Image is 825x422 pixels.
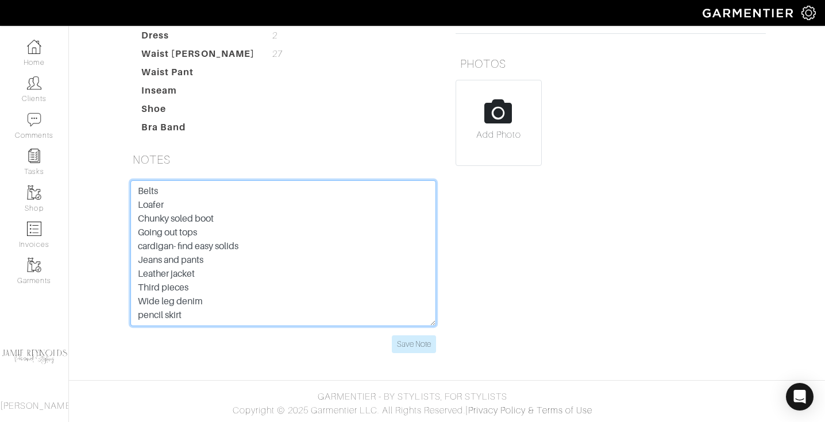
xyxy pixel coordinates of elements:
dt: Shoe [133,102,264,121]
img: gear-icon-white-bd11855cb880d31180b6d7d6211b90ccbf57a29d726f0c71d8c61bd08dd39cc2.png [801,6,816,20]
img: clients-icon-6bae9207a08558b7cb47a8932f037763ab4055f8c8b6bfacd5dc20c3e0201464.png [27,76,41,90]
textarea: Belts Loafer Chunky soled boot Going out tops cardigan- find easy solids Jeans and pants Leather ... [130,180,436,326]
img: dashboard-icon-dbcd8f5a0b271acd01030246c82b418ddd0df26cd7fceb0bd07c9910d44c42f6.png [27,40,41,54]
a: Privacy Policy & Terms of Use [468,405,592,416]
dt: Dress [133,29,264,47]
span: 27 [272,47,283,61]
input: Save Note [392,335,436,353]
dt: Waist [PERSON_NAME] [133,47,264,65]
h5: NOTES [128,148,438,171]
img: orders-icon-0abe47150d42831381b5fb84f609e132dff9fe21cb692f30cb5eec754e2cba89.png [27,222,41,236]
dt: Inseam [133,84,264,102]
img: reminder-icon-8004d30b9f0a5d33ae49ab947aed9ed385cf756f9e5892f1edd6e32f2345188e.png [27,149,41,163]
dt: Waist Pant [133,65,264,84]
img: garments-icon-b7da505a4dc4fd61783c78ac3ca0ef83fa9d6f193b1c9dc38574b1d14d53ca28.png [27,258,41,272]
dt: Bra Band [133,121,264,139]
h5: PHOTOS [456,52,766,75]
div: Open Intercom Messenger [786,383,814,411]
img: garmentier-logo-header-white-b43fb05a5012e4ada735d5af1a66efaba907eab6374d6393d1fbf88cb4ef424d.png [697,3,801,23]
span: Copyright © 2025 Garmentier LLC. All Rights Reserved. [233,405,465,416]
span: 2 [272,29,277,42]
img: garments-icon-b7da505a4dc4fd61783c78ac3ca0ef83fa9d6f193b1c9dc38574b1d14d53ca28.png [27,185,41,200]
img: comment-icon-a0a6a9ef722e966f86d9cbdc48e553b5cf19dbc54f86b18d962a5391bc8f6eb6.png [27,113,41,127]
